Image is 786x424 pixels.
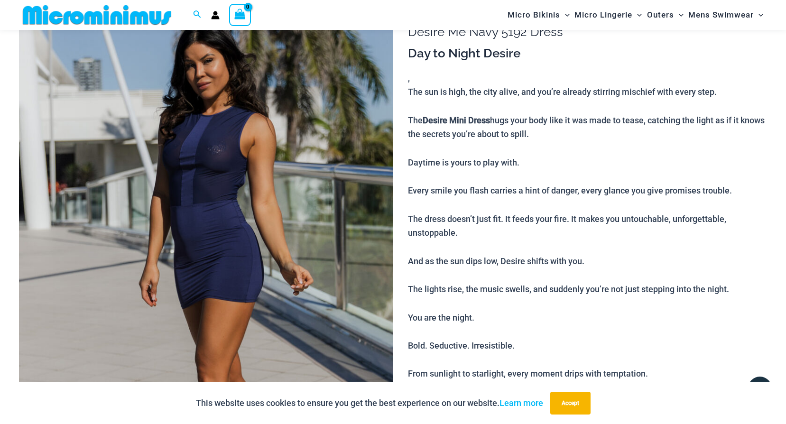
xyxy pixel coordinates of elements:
[560,3,570,27] span: Menu Toggle
[19,4,175,26] img: MM SHOP LOGO FLAT
[647,3,674,27] span: Outers
[574,3,632,27] span: Micro Lingerie
[423,115,490,125] b: Desire Mini Dress
[408,46,767,409] div: ,
[211,11,220,19] a: Account icon link
[408,25,767,39] h1: Desire Me Navy 5192 Dress
[229,4,251,26] a: View Shopping Cart, empty
[754,3,763,27] span: Menu Toggle
[408,46,767,62] h3: Day to Night Desire
[572,3,644,27] a: Micro LingerieMenu ToggleMenu Toggle
[645,3,686,27] a: OutersMenu ToggleMenu Toggle
[550,392,591,415] button: Accept
[688,3,754,27] span: Mens Swimwear
[508,3,560,27] span: Micro Bikinis
[196,396,543,410] p: This website uses cookies to ensure you get the best experience on our website.
[505,3,572,27] a: Micro BikinisMenu ToggleMenu Toggle
[674,3,684,27] span: Menu Toggle
[193,9,202,21] a: Search icon link
[408,85,767,409] p: The sun is high, the city alive, and you’re already stirring mischief with every step. The hugs y...
[504,1,767,28] nav: Site Navigation
[499,398,543,408] a: Learn more
[632,3,642,27] span: Menu Toggle
[686,3,766,27] a: Mens SwimwearMenu ToggleMenu Toggle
